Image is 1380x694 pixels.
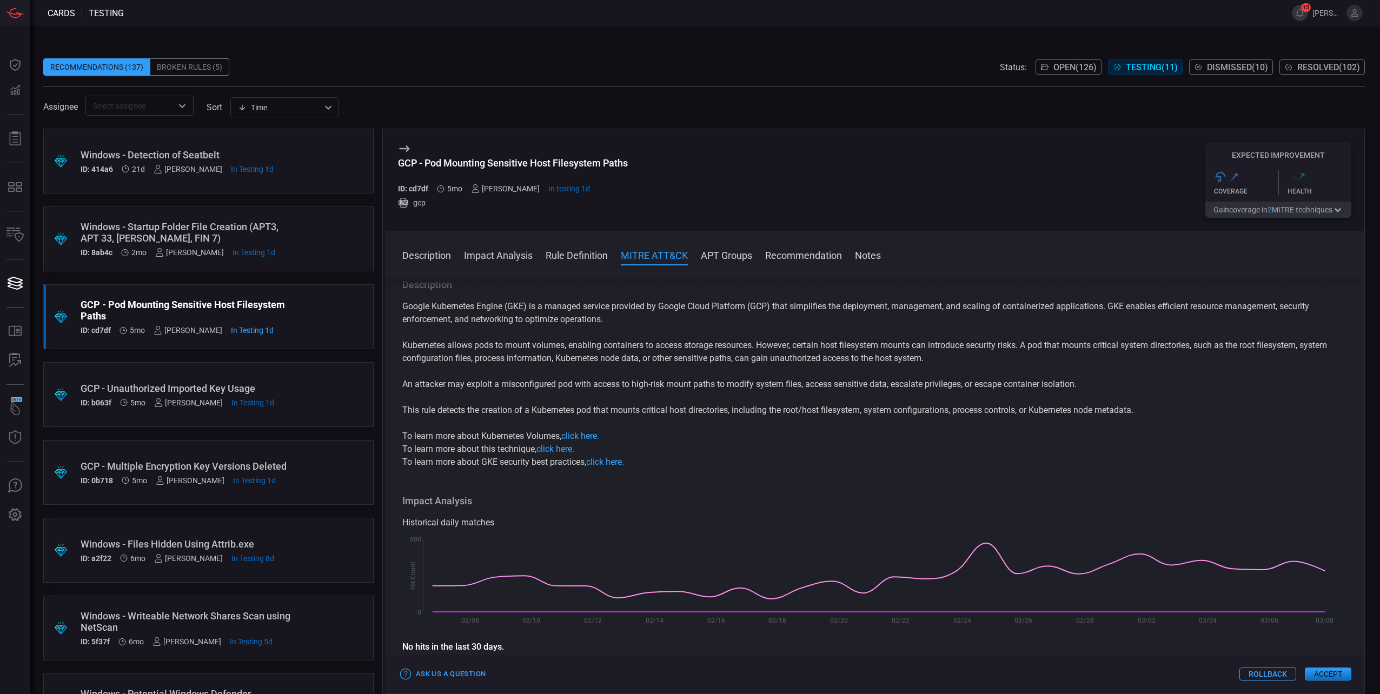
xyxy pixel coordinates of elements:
[398,666,488,683] button: Ask Us a Question
[402,378,1347,391] p: An attacker may exploit a misconfigured pod with access to high-risk mount paths to modify system...
[1036,59,1102,75] button: Open(126)
[81,383,295,394] div: GCP - Unauthorized Imported Key Usage
[2,473,28,499] button: Ask Us A Question
[81,538,295,550] div: Windows - Files Hidden Using Attrib.exe
[81,554,111,563] h5: ID: a2f22
[461,617,479,624] text: 02/08
[81,637,110,646] h5: ID: 5f37f
[398,197,628,208] div: gcp
[81,221,295,244] div: Windows - Startup Folder File Creation (APT3, APT 33, Confucius, FIN 7)
[548,184,590,193] span: Aug 11, 2025 6:08 PM
[150,58,229,76] div: Broken Rules (5)
[402,495,1347,508] h3: Impact Analysis
[130,554,145,563] span: Feb 12, 2025 7:49 AM
[238,102,321,113] div: Time
[2,348,28,373] button: ALERT ANALYSIS
[43,102,78,112] span: Assignee
[402,430,1347,443] p: To learn more about Kubernetes Volumes,
[1108,59,1183,75] button: Testing(11)
[81,398,111,407] h5: ID: b063f
[1260,617,1278,624] text: 03/06
[1301,3,1311,12] span: 15
[231,326,274,335] span: Aug 11, 2025 6:08 PM
[1053,62,1097,72] span: Open ( 126 )
[1288,188,1352,195] div: Health
[2,126,28,152] button: Reports
[2,222,28,248] button: Inventory
[2,396,28,422] button: Wingman
[81,326,111,335] h5: ID: cd7df
[402,516,1347,529] div: Historical daily matches
[233,476,276,485] span: Aug 11, 2025 6:12 PM
[1239,668,1296,680] button: Rollback
[233,248,275,257] span: Aug 11, 2025 6:17 PM
[1279,59,1365,75] button: Resolved(102)
[586,457,624,467] a: click here.
[154,165,222,173] div: [PERSON_NAME]
[207,102,222,112] label: sort
[1316,617,1333,624] text: 03/08
[402,456,1347,469] p: To learn more about GKE security best practices,
[1076,617,1094,624] text: 02/28
[1000,62,1027,72] span: Status:
[402,443,1347,456] p: To learn more about this technique,
[155,248,224,257] div: [PERSON_NAME]
[81,165,113,173] h5: ID: 414a6
[154,554,223,563] div: [PERSON_NAME]
[131,248,147,257] span: Jun 25, 2025 6:18 AM
[2,78,28,104] button: Detections
[417,609,421,616] text: 0
[1207,62,1268,72] span: Dismissed ( 10 )
[1138,617,1156,624] text: 03/02
[1214,188,1278,195] div: Coverage
[231,398,274,407] span: Aug 11, 2025 6:14 PM
[130,326,145,335] span: Mar 11, 2025 5:38 AM
[48,8,75,18] span: Cards
[81,299,295,322] div: GCP - Pod Mounting Sensitive Host Filesystem Paths
[2,174,28,200] button: MITRE - Detection Posture
[892,617,910,624] text: 02/22
[1292,5,1308,21] button: 15
[1205,151,1351,159] h5: Expected Improvement
[81,149,295,161] div: Windows - Detection of Seatbelt
[132,165,145,173] span: Jul 23, 2025 6:46 AM
[402,404,1347,417] p: This rule detects the creation of a Kubernetes pod that mounts critical host directories, includi...
[621,248,688,261] button: MITRE ATT&CK
[768,617,786,624] text: 02/18
[1014,617,1032,624] text: 02/26
[1297,62,1360,72] span: Resolved ( 102 )
[646,617,664,624] text: 02/14
[855,248,881,261] button: Notes
[81,248,112,257] h5: ID: 8ab4c
[701,248,752,261] button: APT Groups
[402,248,451,261] button: Description
[584,617,602,624] text: 02/12
[1305,668,1351,680] button: Accept
[398,184,428,193] h5: ID: cd7df
[231,165,274,173] span: Aug 11, 2025 6:19 PM
[707,617,725,624] text: 02/16
[1268,205,1272,214] span: 2
[230,637,273,646] span: Aug 07, 2025 12:05 PM
[1126,62,1178,72] span: Testing ( 11 )
[2,318,28,344] button: Rule Catalog
[2,425,28,451] button: Threat Intelligence
[561,431,599,441] a: click here.
[2,270,28,296] button: Cards
[402,300,1347,326] p: Google Kubernetes Engine (GKE) is a managed service provided by Google Cloud Platform (GCP) that ...
[953,617,971,624] text: 02/24
[81,610,295,633] div: Windows - Writeable Network Shares Scan using NetScan
[471,184,540,193] div: [PERSON_NAME]
[152,637,221,646] div: [PERSON_NAME]
[1205,202,1351,218] button: Gaincoverage in2MITRE techniques
[154,398,223,407] div: [PERSON_NAME]
[409,562,417,590] text: Hit Count
[402,642,504,652] strong: No hits in the last 30 days.
[830,617,848,624] text: 02/20
[464,248,533,261] button: Impact Analysis
[1199,617,1217,624] text: 03/04
[175,98,190,114] button: Open
[81,476,113,485] h5: ID: 0b718
[132,476,147,485] span: Feb 27, 2025 3:25 AM
[398,157,628,169] div: GCP - Pod Mounting Sensitive Host Filesystem Paths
